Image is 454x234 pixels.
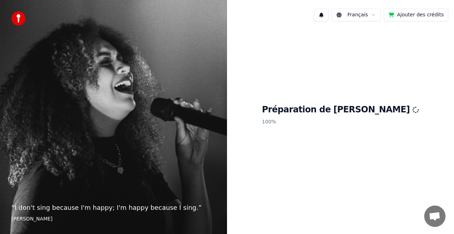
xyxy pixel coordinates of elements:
[384,9,448,21] button: Ajouter des crédits
[11,203,216,213] p: “ I don't sing because I'm happy; I'm happy because I sing. ”
[11,216,216,223] footer: [PERSON_NAME]
[262,116,419,128] p: 100 %
[11,11,26,26] img: youka
[262,104,419,116] h1: Préparation de [PERSON_NAME]
[424,206,445,227] div: Ouvrir le chat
